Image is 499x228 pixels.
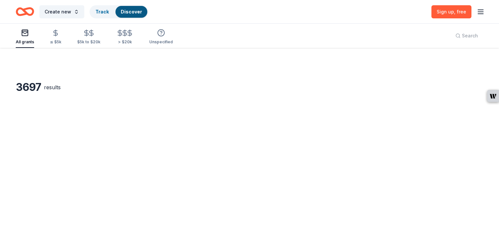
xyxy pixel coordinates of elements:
[77,27,100,48] button: $5k to $20k
[437,9,466,14] span: Sign up
[116,39,134,45] div: > $20k
[121,9,142,14] a: Discover
[90,5,148,18] button: TrackDiscover
[50,39,61,45] div: ≤ $5k
[16,26,34,48] button: All grants
[45,8,71,16] span: Create new
[16,81,41,94] div: 3697
[39,5,84,18] button: Create new
[454,9,466,14] span: , free
[16,39,34,45] div: All grants
[16,4,34,19] a: Home
[149,26,173,48] button: Unspecified
[149,39,173,45] div: Unspecified
[116,27,134,48] button: > $20k
[44,83,61,91] div: results
[431,5,471,18] a: Sign up, free
[95,9,109,14] a: Track
[50,27,61,48] button: ≤ $5k
[77,39,100,45] div: $5k to $20k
